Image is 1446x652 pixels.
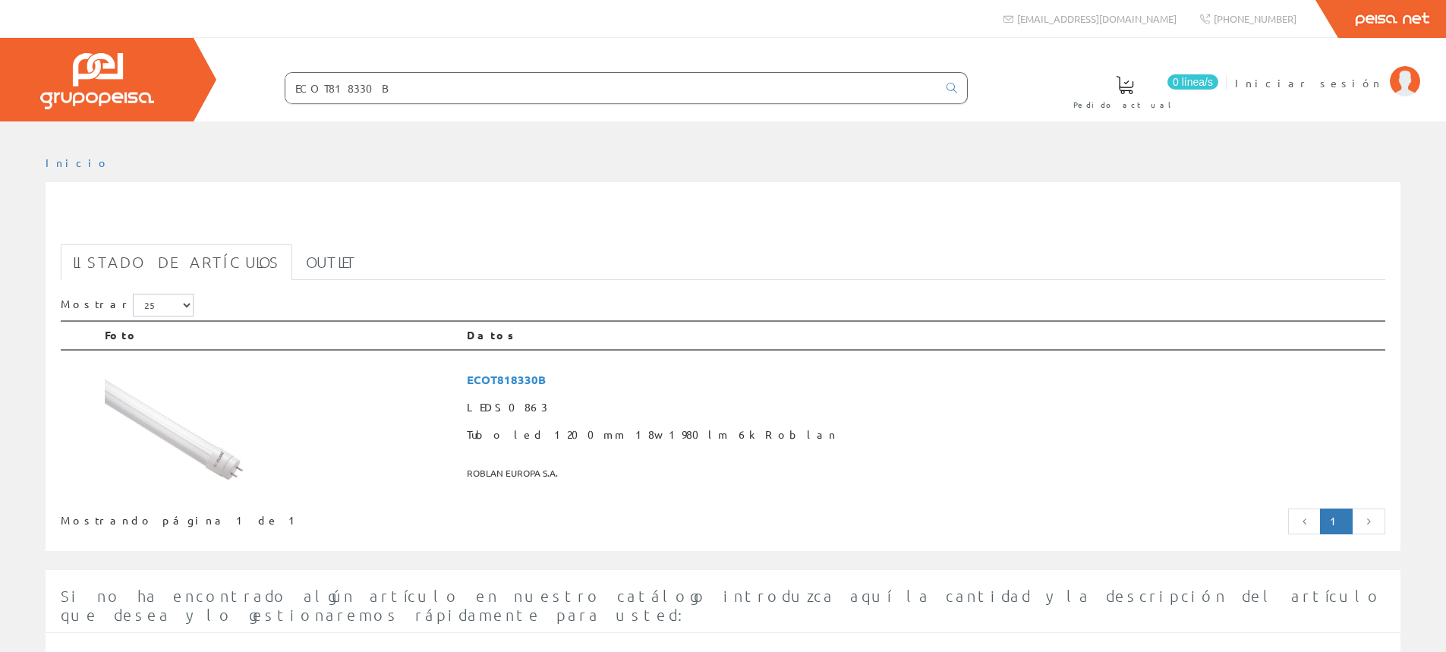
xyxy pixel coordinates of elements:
[133,294,194,317] select: Mostrar
[1017,12,1177,25] span: [EMAIL_ADDRESS][DOMAIN_NAME]
[1288,509,1322,534] a: Página anterior
[61,294,194,317] label: Mostrar
[61,206,1385,237] h1: ECOT818330B
[1235,63,1420,77] a: Iniciar sesión
[61,587,1382,624] span: Si no ha encontrado algún artículo en nuestro catálogo introduzca aquí la cantidad y la descripci...
[1352,509,1385,534] a: Página siguiente
[61,244,292,280] a: Listado de artículos
[99,321,461,350] th: Foto
[467,394,1379,421] span: LEDS0863
[461,321,1385,350] th: Datos
[285,73,937,103] input: Buscar ...
[467,421,1379,449] span: Tubo led 1200mm 18w 1980lm 6k Roblan
[1214,12,1296,25] span: [PHONE_NUMBER]
[61,507,600,528] div: Mostrando página 1 de 1
[467,366,1379,394] span: ECOT818330B
[1167,74,1218,90] span: 0 línea/s
[1073,97,1177,112] span: Pedido actual
[467,461,1379,486] span: ROBLAN EUROPA S.A.
[294,244,369,280] a: Outlet
[1235,75,1382,90] span: Iniciar sesión
[46,156,110,169] a: Inicio
[40,53,154,109] img: Grupo Peisa
[1320,509,1353,534] a: Página actual
[105,366,243,480] img: Foto artículo Tubo led 1200mm 18w 1980lm 6k Roblan (182.03883495146x150)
